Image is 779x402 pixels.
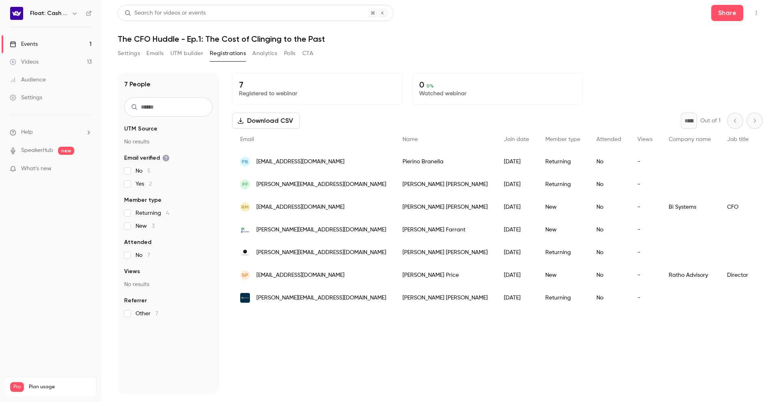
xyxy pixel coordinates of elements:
[29,384,91,390] span: Plan usage
[629,173,661,196] div: -
[240,293,250,303] img: oxconsult.co.uk
[239,80,396,90] p: 7
[136,251,150,259] span: No
[537,218,588,241] div: New
[256,248,386,257] span: [PERSON_NAME][EMAIL_ADDRESS][DOMAIN_NAME]
[256,271,344,280] span: [EMAIL_ADDRESS][DOMAIN_NAME]
[394,173,496,196] div: [PERSON_NAME] [PERSON_NAME]
[629,241,661,264] div: -
[125,9,206,17] div: Search for videos or events
[661,264,719,287] div: Ratho Advisory
[727,137,749,142] span: Job title
[256,294,386,302] span: [PERSON_NAME][EMAIL_ADDRESS][DOMAIN_NAME]
[700,117,721,125] p: Out of 1
[719,264,757,287] div: Director
[419,90,576,98] p: Watched webinar
[596,137,621,142] span: Attended
[661,196,719,218] div: Bi Systems
[124,196,161,204] span: Member type
[496,196,537,218] div: [DATE]
[496,218,537,241] div: [DATE]
[302,47,313,60] button: CTA
[241,203,249,211] span: RM
[394,287,496,309] div: [PERSON_NAME] [PERSON_NAME]
[124,154,170,162] span: Email verified
[588,173,629,196] div: No
[629,218,661,241] div: -
[166,210,169,216] span: 4
[124,238,151,246] span: Attended
[210,47,246,60] button: Registrations
[21,146,53,155] a: SpeakerHub
[394,241,496,264] div: [PERSON_NAME] [PERSON_NAME]
[537,264,588,287] div: New
[496,241,537,264] div: [DATE]
[10,7,23,20] img: Float: Cash Flow Intelligence Series
[537,287,588,309] div: Returning
[149,181,152,187] span: 2
[256,158,344,166] span: [EMAIL_ADDRESS][DOMAIN_NAME]
[30,9,68,17] h6: Float: Cash Flow Intelligence Series
[545,137,580,142] span: Member type
[21,165,52,173] span: What's new
[21,128,33,137] span: Help
[10,94,42,102] div: Settings
[240,248,250,257] img: southbourneaccountancy.co.uk
[124,280,213,289] p: No results
[256,203,344,212] span: [EMAIL_ADDRESS][DOMAIN_NAME]
[394,218,496,241] div: [PERSON_NAME] Farrant
[537,150,588,173] div: Returning
[496,173,537,196] div: [DATE]
[504,137,529,142] span: Join date
[124,125,213,318] section: facet-groups
[629,264,661,287] div: -
[588,287,629,309] div: No
[537,173,588,196] div: Returning
[242,158,248,165] span: PB
[58,147,74,155] span: new
[394,150,496,173] div: Pierino Branella
[588,218,629,241] div: No
[496,150,537,173] div: [DATE]
[252,47,278,60] button: Analytics
[118,34,763,44] h1: The CFO Huddle - Ep.1: The Cost of Clinging to the Past
[124,125,157,133] span: UTM Source
[711,5,743,21] button: Share
[10,76,46,84] div: Audience
[496,287,537,309] div: [DATE]
[629,150,661,173] div: -
[136,222,155,230] span: New
[146,47,164,60] button: Emails
[124,79,151,89] h1: 7 People
[239,90,396,98] p: Registered to webinar
[588,150,629,173] div: No
[232,113,300,129] button: Download CSV
[170,47,203,60] button: UTM builder
[256,180,386,189] span: [PERSON_NAME][EMAIL_ADDRESS][DOMAIN_NAME]
[256,226,386,234] span: [PERSON_NAME][EMAIL_ADDRESS][DOMAIN_NAME]
[10,382,24,392] span: Pro
[124,138,213,146] p: No results
[118,47,140,60] button: Settings
[242,272,248,279] span: SP
[588,196,629,218] div: No
[426,83,434,89] span: 0 %
[629,287,661,309] div: -
[136,310,158,318] span: Other
[537,196,588,218] div: New
[394,196,496,218] div: [PERSON_NAME] [PERSON_NAME]
[10,40,38,48] div: Events
[147,252,150,258] span: 7
[588,264,629,287] div: No
[152,223,155,229] span: 3
[240,137,254,142] span: Email
[637,137,652,142] span: Views
[155,311,158,316] span: 7
[394,264,496,287] div: [PERSON_NAME] Price
[719,196,757,218] div: CFO
[402,137,418,142] span: Name
[136,167,151,175] span: No
[136,209,169,217] span: Returning
[419,80,576,90] p: 0
[284,47,296,60] button: Polls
